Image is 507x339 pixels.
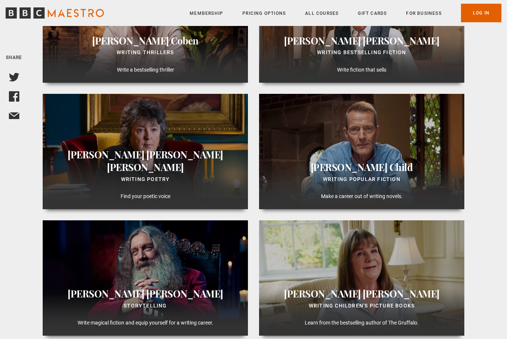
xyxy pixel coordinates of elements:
[311,161,387,174] span: [PERSON_NAME]
[265,302,458,310] div: Writing Children's Picture Books
[358,10,387,17] a: Gift Cards
[68,287,144,300] span: [PERSON_NAME]
[406,10,441,17] a: For business
[259,220,464,336] a: [PERSON_NAME] [PERSON_NAME] Writing Children's Picture Books Learn from the bestselling author of...
[265,66,458,74] p: Write fiction that sells
[146,287,223,300] span: [PERSON_NAME]
[43,220,248,336] a: [PERSON_NAME] [PERSON_NAME] Storytelling Write magical fiction and equip yourself for a writing c...
[43,94,248,209] a: [PERSON_NAME] [PERSON_NAME] [PERSON_NAME] Writing Poetry Find your poetic voice
[265,175,458,184] div: Writing Popular Fiction
[190,4,501,22] nav: Primary
[6,55,22,60] span: Share
[265,192,458,200] p: Make a career out of writing novels.
[49,302,242,310] div: Storytelling
[389,161,413,174] span: Child
[49,192,242,200] p: Find your poetic voice
[242,10,286,17] a: Pricing Options
[49,319,242,327] p: Write magical fiction and equip yourself for a writing career.
[461,4,501,22] a: Log In
[284,34,361,47] span: [PERSON_NAME]
[284,287,361,300] span: [PERSON_NAME]
[68,148,223,161] span: [PERSON_NAME] [PERSON_NAME]
[363,34,439,47] span: [PERSON_NAME]
[107,161,184,174] span: [PERSON_NAME]
[259,94,464,209] a: [PERSON_NAME] Child Writing Popular Fiction Make a career out of writing novels.
[92,34,169,47] span: [PERSON_NAME]
[265,319,458,327] p: Learn from the bestselling author of The Gruffalo.
[49,175,242,184] div: Writing Poetry
[171,34,199,47] span: Coben
[190,10,223,17] a: Membership
[49,66,242,74] p: Write a bestselling thriller
[265,48,458,57] div: Writing Bestselling Fiction
[305,10,338,17] a: All Courses
[49,48,242,57] div: Writing Thrillers
[6,7,104,19] svg: BBC Maestro
[363,287,439,300] span: [PERSON_NAME]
